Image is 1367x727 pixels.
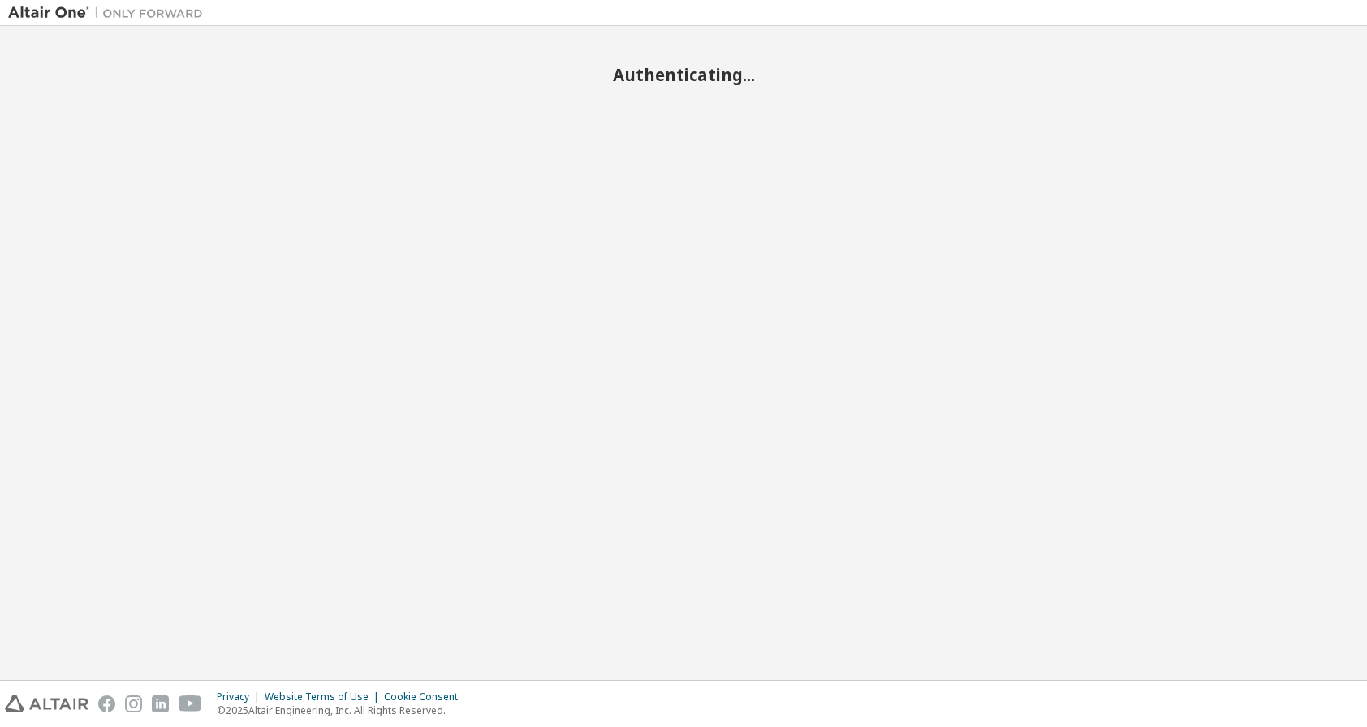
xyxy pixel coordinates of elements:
[217,703,468,717] p: © 2025 Altair Engineering, Inc. All Rights Reserved.
[179,695,202,712] img: youtube.svg
[384,690,468,703] div: Cookie Consent
[8,64,1359,85] h2: Authenticating...
[98,695,115,712] img: facebook.svg
[152,695,169,712] img: linkedin.svg
[8,5,211,21] img: Altair One
[125,695,142,712] img: instagram.svg
[217,690,265,703] div: Privacy
[5,695,88,712] img: altair_logo.svg
[265,690,384,703] div: Website Terms of Use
